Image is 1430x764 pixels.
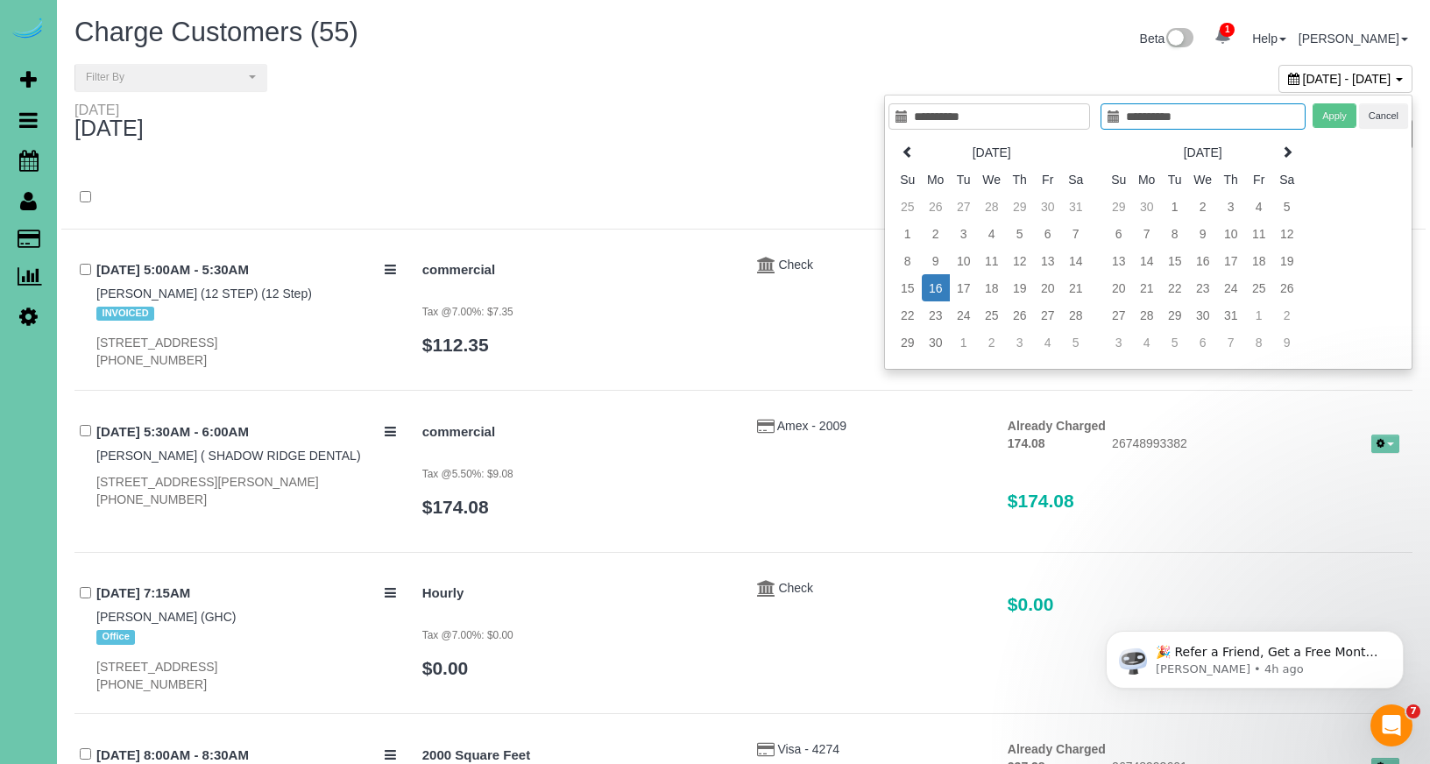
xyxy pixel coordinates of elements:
[1105,166,1133,193] th: Su
[1008,491,1074,511] span: $174.08
[96,473,396,508] div: [STREET_ADDRESS][PERSON_NAME] [PHONE_NUMBER]
[1008,419,1106,433] strong: Already Charged
[1105,193,1133,220] td: 29
[1034,247,1062,274] td: 13
[1105,247,1133,274] td: 13
[1062,193,1090,220] td: 31
[1220,23,1235,37] span: 1
[894,166,922,193] th: Su
[422,586,731,601] h4: Hourly
[96,626,396,648] div: Tags
[950,274,978,301] td: 17
[1189,329,1217,356] td: 6
[1217,301,1245,329] td: 31
[1189,274,1217,301] td: 23
[1105,301,1133,329] td: 27
[1034,220,1062,247] td: 6
[1105,220,1133,247] td: 6
[1245,329,1273,356] td: 8
[978,247,1006,274] td: 11
[1006,329,1034,356] td: 3
[950,193,978,220] td: 27
[1062,247,1090,274] td: 14
[1034,329,1062,356] td: 4
[1303,72,1391,86] span: [DATE] - [DATE]
[1133,274,1161,301] td: 21
[96,307,154,321] span: INVOICED
[1273,220,1301,247] td: 12
[1161,274,1189,301] td: 22
[96,263,396,278] h4: [DATE] 5:00AM - 5:30AM
[777,419,846,433] a: Amex - 2009
[1165,28,1193,51] img: New interface
[1406,704,1420,718] span: 7
[1189,166,1217,193] th: We
[777,742,839,756] a: Visa - 4274
[1062,274,1090,301] td: 21
[922,138,1062,166] th: [DATE]
[1133,138,1273,166] th: [DATE]
[1006,193,1034,220] td: 29
[1006,301,1034,329] td: 26
[96,425,396,440] h4: [DATE] 5:30AM - 6:00AM
[1062,166,1090,193] th: Sa
[1062,329,1090,356] td: 5
[922,329,950,356] td: 30
[74,17,358,47] span: Charge Customers (55)
[922,247,950,274] td: 9
[1006,166,1034,193] th: Th
[950,329,978,356] td: 1
[1217,329,1245,356] td: 7
[1273,274,1301,301] td: 26
[1189,301,1217,329] td: 30
[96,302,396,325] div: Tags
[1161,247,1189,274] td: 15
[96,449,361,463] a: [PERSON_NAME] ( SHADOW RIDGE DENTAL)
[978,166,1006,193] th: We
[778,258,813,272] span: Check
[1206,18,1240,56] a: 1
[1006,274,1034,301] td: 19
[922,166,950,193] th: Mo
[96,748,396,763] h4: [DATE] 8:00AM - 8:30AM
[950,166,978,193] th: Tu
[950,301,978,329] td: 24
[1133,193,1161,220] td: 30
[1006,247,1034,274] td: 12
[1273,247,1301,274] td: 19
[1273,329,1301,356] td: 9
[1245,274,1273,301] td: 25
[1133,166,1161,193] th: Mo
[778,581,813,595] a: Check
[96,658,396,693] div: [STREET_ADDRESS] [PHONE_NUMBER]
[1273,166,1301,193] th: Sa
[894,301,922,329] td: 22
[96,586,396,601] h4: [DATE] 7:15AM
[894,193,922,220] td: 25
[422,263,731,278] h4: commercial
[1252,32,1286,46] a: Help
[1245,193,1273,220] td: 4
[922,274,950,301] td: 16
[1105,274,1133,301] td: 20
[96,334,396,369] div: [STREET_ADDRESS] [PHONE_NUMBER]
[1273,193,1301,220] td: 5
[422,468,513,480] small: Tax @5.50%: $9.08
[422,748,731,763] h4: 2000 Square Feet
[978,220,1006,247] td: 4
[1217,166,1245,193] th: Th
[922,193,950,220] td: 26
[1133,301,1161,329] td: 28
[422,335,489,355] a: $112.35
[11,18,46,42] img: Automaid Logo
[1161,193,1189,220] td: 1
[1161,329,1189,356] td: 5
[1299,32,1408,46] a: [PERSON_NAME]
